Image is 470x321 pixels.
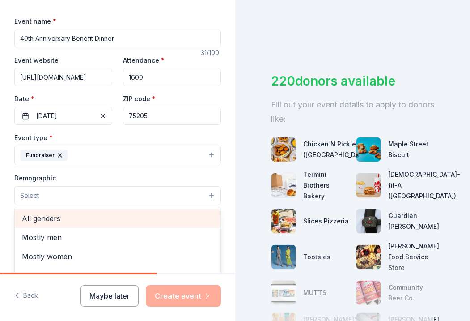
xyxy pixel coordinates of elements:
[22,231,213,243] span: Mostly men
[20,190,39,201] span: Select
[22,213,213,224] span: All genders
[14,207,221,314] div: Select
[22,251,213,262] span: Mostly women
[14,186,221,205] button: Select
[22,270,213,281] span: All ages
